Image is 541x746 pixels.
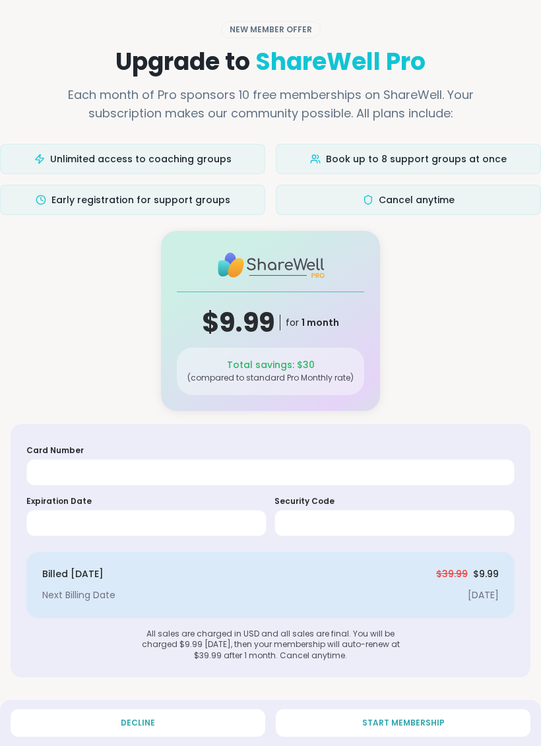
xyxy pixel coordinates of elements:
span: Decline [121,717,155,729]
button: START MEMBERSHIP [276,709,530,737]
div: $ 9.99 [436,568,499,581]
span: Cancel anytime [379,193,455,206]
span: Unlimited access to coaching groups [50,152,232,166]
h5: Expiration Date [26,496,267,507]
div: NEW MEMBER OFFER [221,21,321,38]
div: All sales are charged in USD and all sales are final. You will be charged $9.99 [DATE], then your... [139,629,402,662]
iframe: Secure expiration date input frame [38,518,255,530]
div: Billed [DATE] [42,568,104,581]
h5: Security Code [274,496,515,507]
iframe: Secure CVC input frame [286,518,503,530]
div: [DATE] [468,589,499,602]
span: ShareWell Pro [255,45,426,78]
p: Each month of Pro sponsors 10 free memberships on ShareWell. Your subscription makes our communit... [49,86,492,123]
span: Early registration for support groups [51,193,230,206]
button: Decline [11,709,265,737]
iframe: Secure card number input frame [38,468,503,479]
span: Book up to 8 support groups at once [326,152,507,166]
div: Next Billing Date [42,589,115,602]
span: $ 39.99 [436,567,470,580]
h5: Card Number [26,445,515,456]
span: START MEMBERSHIP [362,717,445,729]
